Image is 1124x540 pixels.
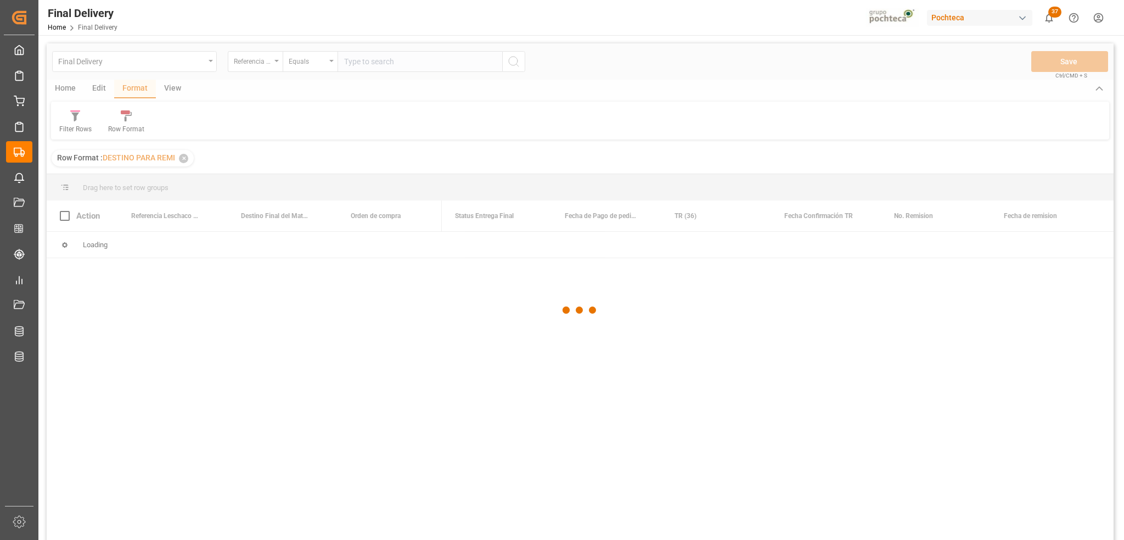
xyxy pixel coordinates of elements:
button: Pochteca [927,7,1037,28]
span: 37 [1048,7,1061,18]
img: pochtecaImg.jpg_1689854062.jpg [866,8,920,27]
div: Pochteca [927,10,1032,26]
button: Help Center [1061,5,1086,30]
div: Final Delivery [48,5,117,21]
a: Home [48,24,66,31]
button: show 37 new notifications [1037,5,1061,30]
